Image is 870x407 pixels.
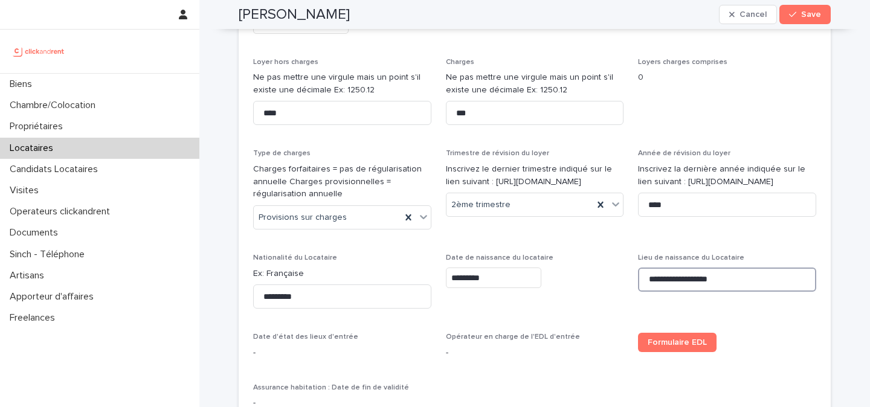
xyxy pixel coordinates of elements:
p: Freelances [5,312,65,324]
button: Save [779,5,831,24]
p: Inscrivez la dernière année indiquée sur le lien suivant : [URL][DOMAIN_NAME] [638,163,816,188]
button: Cancel [719,5,777,24]
span: Provisions sur charges [259,211,347,224]
span: Date de naissance du locataire [446,254,553,261]
p: Ex: Française [253,268,431,280]
p: Ne pas mettre une virgule mais un point s'il existe une décimale Ex: 1250.12 [253,71,431,97]
span: Trimestre de révision du loyer [446,150,549,157]
a: Formulaire EDL [638,333,717,352]
p: Charges forfaitaires = pas de régularisation annuelle Charges provisionnelles = régularisation an... [253,163,431,200]
span: Lieu de naissance du Locataire [638,254,744,261]
h2: [PERSON_NAME] [239,6,350,24]
span: Année de révision du loyer [638,150,730,157]
p: Propriétaires [5,121,72,132]
span: Save [801,10,821,19]
span: Loyers charges comprises [638,59,727,66]
p: Chambre/Colocation [5,100,105,111]
span: Formulaire EDL [648,338,707,347]
p: Inscrivez le dernier trimestre indiqué sur le lien suivant : [URL][DOMAIN_NAME] [446,163,624,188]
img: UCB0brd3T0yccxBKYDjQ [10,39,68,63]
p: - [446,347,624,359]
p: Operateurs clickandrent [5,206,120,217]
span: Loyer hors charges [253,59,318,66]
p: Ne pas mettre une virgule mais un point s'il existe une décimale Ex: 1250.12 [446,71,624,97]
span: Date d'état des lieux d'entrée [253,333,358,341]
span: Charges [446,59,474,66]
span: Assurance habitation : Date de fin de validité [253,384,409,391]
span: Opérateur en charge de l'EDL d'entrée [446,333,580,341]
p: Artisans [5,270,54,281]
p: - [253,347,431,359]
span: 2ème trimestre [451,199,511,211]
p: Visites [5,185,48,196]
p: Sinch - Téléphone [5,249,94,260]
p: Apporteur d'affaires [5,291,103,303]
p: Candidats Locataires [5,164,108,175]
span: Type de charges [253,150,311,157]
p: Biens [5,79,42,90]
p: Locataires [5,143,63,154]
span: Cancel [739,10,767,19]
span: Nationalité du Locataire [253,254,337,261]
p: 0 [638,71,816,84]
p: Documents [5,227,68,239]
